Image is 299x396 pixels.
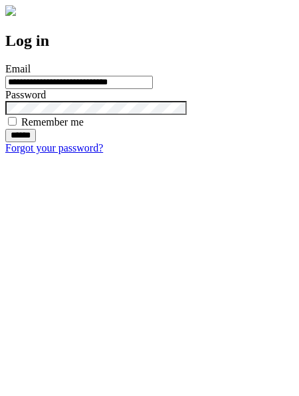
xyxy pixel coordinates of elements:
img: logo-4e3dc11c47720685a147b03b5a06dd966a58ff35d612b21f08c02c0306f2b779.png [5,5,16,16]
a: Forgot your password? [5,142,103,153]
h2: Log in [5,32,294,50]
label: Password [5,89,46,100]
label: Email [5,63,31,74]
label: Remember me [21,116,84,128]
